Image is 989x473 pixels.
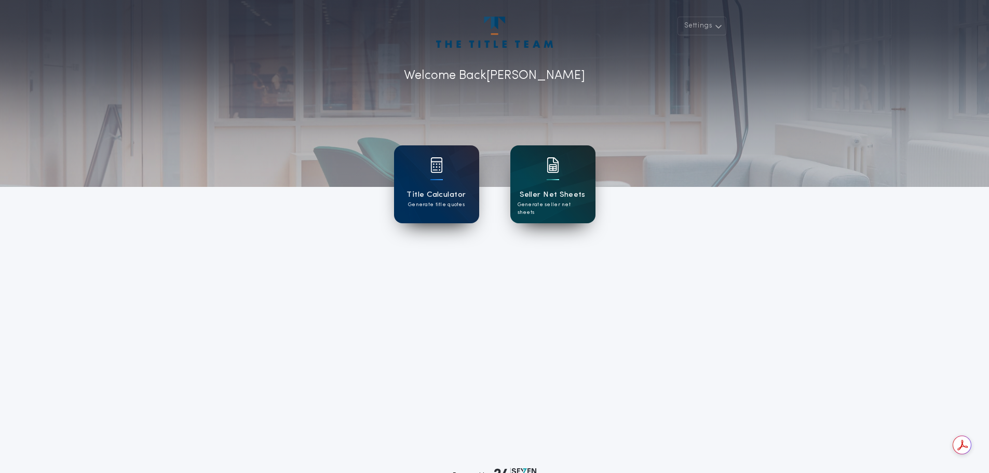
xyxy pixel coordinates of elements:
[510,145,595,223] a: card iconSeller Net SheetsGenerate seller net sheets
[520,189,586,201] h1: Seller Net Sheets
[678,17,726,35] button: Settings
[407,189,466,201] h1: Title Calculator
[430,157,443,173] img: card icon
[436,17,552,48] img: account-logo
[518,201,588,217] p: Generate seller net sheets
[404,66,585,85] p: Welcome Back [PERSON_NAME]
[394,145,479,223] a: card iconTitle CalculatorGenerate title quotes
[547,157,559,173] img: card icon
[408,201,465,209] p: Generate title quotes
